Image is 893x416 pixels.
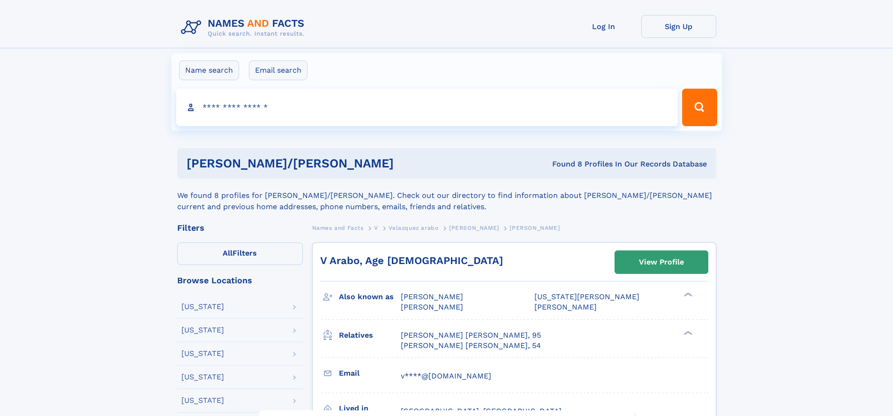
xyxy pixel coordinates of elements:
h1: [PERSON_NAME]/[PERSON_NAME] [187,158,473,169]
a: View Profile [615,251,708,273]
span: [GEOGRAPHIC_DATA], [GEOGRAPHIC_DATA] [401,407,562,416]
label: Email search [249,61,308,80]
span: Velazquez arabo [389,225,438,231]
div: [US_STATE] [181,303,224,310]
a: V Arabo, Age [DEMOGRAPHIC_DATA] [320,255,503,266]
h3: Relatives [339,327,401,343]
h3: Email [339,365,401,381]
span: [US_STATE][PERSON_NAME] [534,292,639,301]
div: ❯ [682,292,693,298]
button: Search Button [682,89,717,126]
span: [PERSON_NAME] [401,303,463,311]
span: V [374,225,378,231]
a: Velazquez arabo [389,222,438,234]
span: [PERSON_NAME] [534,303,597,311]
span: [PERSON_NAME] [449,225,499,231]
div: [US_STATE] [181,397,224,404]
a: Log In [566,15,641,38]
span: All [223,249,233,257]
div: We found 8 profiles for [PERSON_NAME]/[PERSON_NAME]. Check out our directory to find information ... [177,179,716,212]
div: View Profile [639,251,684,273]
div: Browse Locations [177,276,303,285]
h3: Also known as [339,289,401,305]
span: [PERSON_NAME] [510,225,560,231]
label: Filters [177,242,303,265]
input: search input [176,89,678,126]
div: Found 8 Profiles In Our Records Database [473,159,707,169]
a: Sign Up [641,15,716,38]
img: Logo Names and Facts [177,15,312,40]
a: [PERSON_NAME] [PERSON_NAME], 95 [401,330,541,340]
label: Name search [179,61,239,80]
a: [PERSON_NAME] [449,222,499,234]
a: [PERSON_NAME] [PERSON_NAME], 54 [401,340,541,351]
span: [PERSON_NAME] [401,292,463,301]
div: [US_STATE] [181,326,224,334]
div: ❯ [682,330,693,336]
a: Names and Facts [312,222,364,234]
div: [US_STATE] [181,350,224,357]
div: Filters [177,224,303,232]
div: [US_STATE] [181,373,224,381]
a: V [374,222,378,234]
